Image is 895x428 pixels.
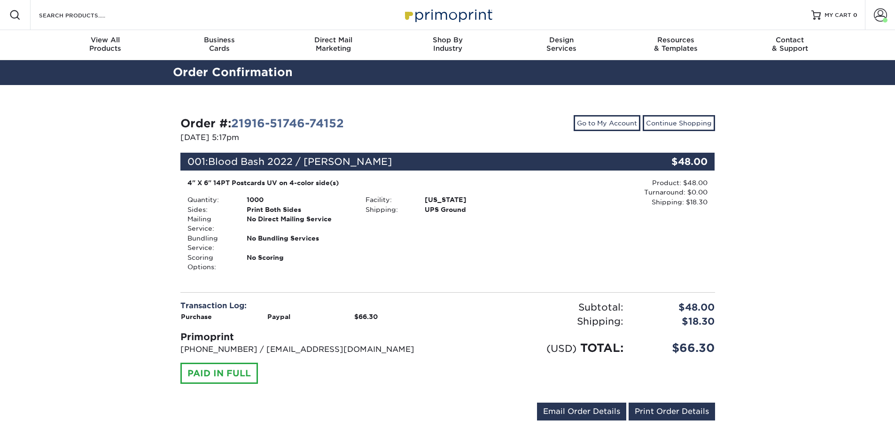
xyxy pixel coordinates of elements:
[208,156,392,167] span: Blood Bash 2022 / [PERSON_NAME]
[574,115,640,131] a: Go to My Account
[267,313,290,320] strong: Paypal
[48,30,163,60] a: View AllProducts
[630,300,722,314] div: $48.00
[162,30,276,60] a: BusinessCards
[619,36,733,53] div: & Templates
[180,253,240,272] div: Scoring Options:
[390,30,505,60] a: Shop ByIndustry
[180,205,240,214] div: Sides:
[180,344,441,355] p: [PHONE_NUMBER] / [EMAIL_ADDRESS][DOMAIN_NAME]
[180,214,240,233] div: Mailing Service:
[643,115,715,131] a: Continue Shopping
[48,36,163,53] div: Products
[629,403,715,420] a: Print Order Details
[240,233,358,253] div: No Bundling Services
[162,36,276,44] span: Business
[619,36,733,44] span: Resources
[358,195,418,204] div: Facility:
[825,11,851,19] span: MY CART
[276,30,390,60] a: Direct MailMarketing
[390,36,505,53] div: Industry
[733,36,847,53] div: & Support
[38,9,130,21] input: SEARCH PRODUCTS.....
[276,36,390,53] div: Marketing
[181,313,212,320] strong: Purchase
[505,30,619,60] a: DesignServices
[619,30,733,60] a: Resources& Templates
[418,195,537,204] div: [US_STATE]
[448,314,630,328] div: Shipping:
[505,36,619,44] span: Design
[48,36,163,44] span: View All
[180,330,441,344] div: Primoprint
[240,195,358,204] div: 1000
[180,233,240,253] div: Bundling Service:
[580,341,623,355] span: TOTAL:
[537,178,708,207] div: Product: $48.00 Turnaround: $0.00 Shipping: $18.30
[180,132,441,143] p: [DATE] 5:17pm
[505,36,619,53] div: Services
[630,314,722,328] div: $18.30
[180,195,240,204] div: Quantity:
[187,178,530,187] div: 4" X 6" 14PT Postcards UV on 4-color side(s)
[390,36,505,44] span: Shop By
[358,205,418,214] div: Shipping:
[240,214,358,233] div: No Direct Mailing Service
[630,340,722,357] div: $66.30
[162,36,276,53] div: Cards
[180,153,626,171] div: 001:
[180,300,441,311] div: Transaction Log:
[418,205,537,214] div: UPS Ground
[853,12,857,18] span: 0
[626,153,715,171] div: $48.00
[276,36,390,44] span: Direct Mail
[733,36,847,44] span: Contact
[354,313,378,320] strong: $66.30
[240,205,358,214] div: Print Both Sides
[180,117,344,130] strong: Order #:
[180,363,258,384] div: PAID IN FULL
[546,342,576,354] small: (USD)
[537,403,626,420] a: Email Order Details
[231,117,344,130] a: 21916-51746-74152
[401,5,495,25] img: Primoprint
[240,253,358,272] div: No Scoring
[733,30,847,60] a: Contact& Support
[448,300,630,314] div: Subtotal:
[166,64,730,81] h2: Order Confirmation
